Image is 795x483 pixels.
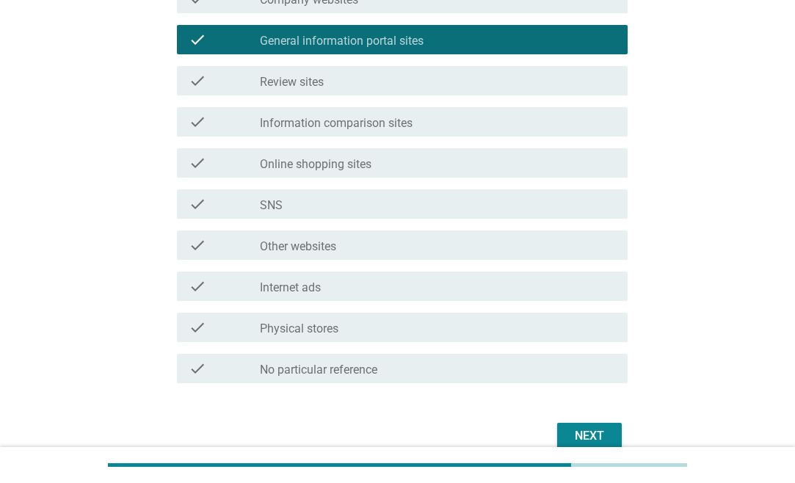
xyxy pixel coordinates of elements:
div: Next [569,427,610,445]
label: Review sites [260,75,324,90]
label: No particular reference [260,363,377,377]
label: Physical stores [260,322,338,336]
label: SNS [260,198,283,213]
button: Next [557,423,622,449]
i: check [189,195,206,213]
label: Information comparison sites [260,116,413,131]
label: General information portal sites [260,34,424,48]
i: check [189,154,206,172]
label: Internet ads [260,280,321,295]
i: check [189,72,206,90]
i: check [189,319,206,336]
label: Online shopping sites [260,157,371,172]
label: Other websites [260,239,336,254]
i: check [189,113,206,131]
i: check [189,277,206,295]
i: check [189,236,206,254]
i: check [189,360,206,377]
i: check [189,31,206,48]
